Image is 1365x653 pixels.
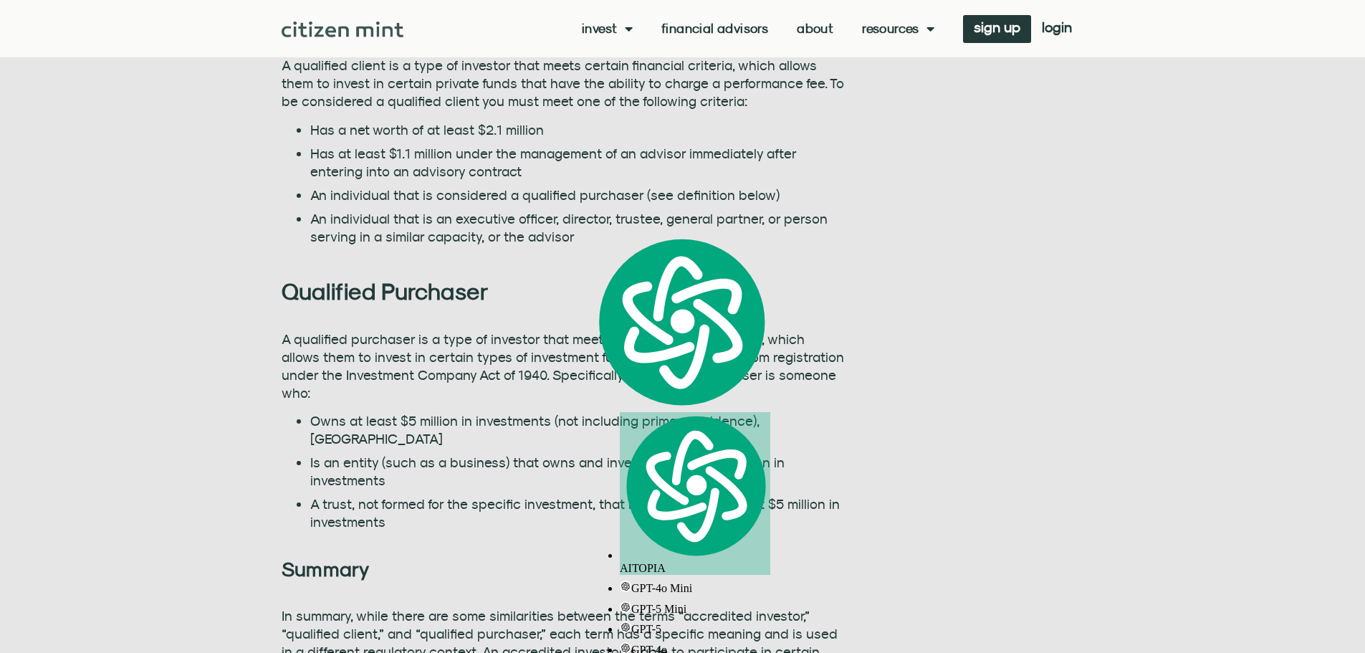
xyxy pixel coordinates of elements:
[620,621,770,636] div: GPT-5
[620,412,770,575] div: AITOPIA
[310,210,845,246] li: An individual that is an executive officer, director, trustee, general partner, or person serving...
[282,330,845,402] p: A qualified purchaser is a type of investor that meets certain financial criteria, which allows t...
[310,495,845,531] li: A trust, not formed for the specific investment, that has a value of at least $5 million in inves...
[1042,22,1072,32] span: login
[1031,15,1083,43] a: login
[310,454,845,490] li: Is an entity (such as a business) that owns and invests at least $25 million in investments
[310,186,845,204] li: An individual that is considered a qualified purchaser (see definition below)
[310,121,845,139] li: Has a net worth of at least $2.1 million
[963,15,1031,43] a: sign up
[620,621,631,633] img: gpt-black.svg
[661,22,768,36] a: Financial Advisors
[310,412,845,448] li: Owns at least $5 million in investments (not including primary residence), [GEOGRAPHIC_DATA]
[282,277,489,305] b: Qualified Purchaser
[620,601,770,616] div: GPT-5 Mini
[582,22,633,36] a: Invest
[282,557,370,581] b: Summary
[620,581,770,595] div: GPT-4o Mini
[620,412,770,559] img: logo.svg
[862,22,934,36] a: Resources
[620,601,631,613] img: gpt-black.svg
[310,145,845,181] li: Has at least $1.1 million under the management of an advisor immediately after entering into an a...
[974,22,1020,32] span: sign up
[282,22,404,37] img: Citizen Mint
[620,581,631,592] img: gpt-black.svg
[282,57,845,110] p: A qualified client is a type of investor that meets certain financial criteria, which allows them...
[797,22,833,36] a: About
[591,234,770,409] img: logo.svg
[582,22,934,36] nav: Menu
